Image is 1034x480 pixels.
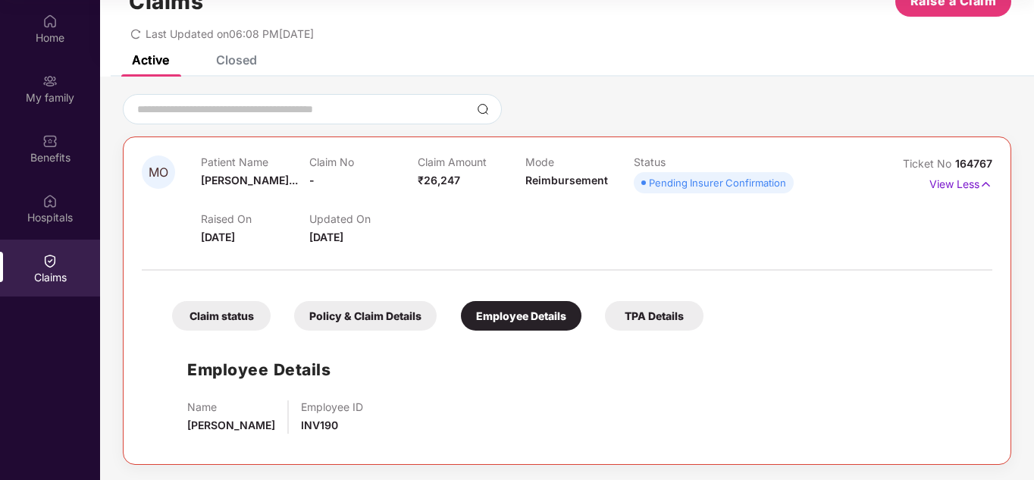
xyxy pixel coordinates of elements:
span: [DATE] [309,231,343,243]
img: svg+xml;base64,PHN2ZyB3aWR0aD0iMjAiIGhlaWdodD0iMjAiIHZpZXdCb3g9IjAgMCAyMCAyMCIgZmlsbD0ibm9uZSIgeG... [42,74,58,89]
div: Pending Insurer Confirmation [649,175,786,190]
div: Closed [216,52,257,67]
span: ₹26,247 [418,174,460,187]
h1: Employee Details [187,357,331,382]
span: INV190 [301,419,338,431]
p: Raised On [201,212,309,225]
span: Ticket No [903,157,955,170]
p: Status [634,155,742,168]
p: Patient Name [201,155,309,168]
div: Claim status [172,301,271,331]
span: [DATE] [201,231,235,243]
span: Last Updated on 06:08 PM[DATE] [146,27,314,40]
div: TPA Details [605,301,703,331]
p: Claim No [309,155,418,168]
div: Policy & Claim Details [294,301,437,331]
p: Employee ID [301,400,363,413]
span: [PERSON_NAME] [187,419,275,431]
span: Reimbursement [525,174,608,187]
span: MO [149,166,168,179]
img: svg+xml;base64,PHN2ZyBpZD0iU2VhcmNoLTMyeDMyIiB4bWxucz0iaHR0cDovL3d3dy53My5vcmcvMjAwMC9zdmciIHdpZH... [477,103,489,115]
span: 164767 [955,157,992,170]
img: svg+xml;base64,PHN2ZyB4bWxucz0iaHR0cDovL3d3dy53My5vcmcvMjAwMC9zdmciIHdpZHRoPSIxNyIgaGVpZ2h0PSIxNy... [979,176,992,193]
img: svg+xml;base64,PHN2ZyBpZD0iSG9zcGl0YWxzIiB4bWxucz0iaHR0cDovL3d3dy53My5vcmcvMjAwMC9zdmciIHdpZHRoPS... [42,193,58,209]
img: svg+xml;base64,PHN2ZyBpZD0iQ2xhaW0iIHhtbG5zPSJodHRwOi8vd3d3LnczLm9yZy8yMDAwL3N2ZyIgd2lkdGg9IjIwIi... [42,253,58,268]
p: Updated On [309,212,418,225]
span: [PERSON_NAME]... [201,174,298,187]
p: Mode [525,155,634,168]
p: Name [187,400,275,413]
span: - [309,174,315,187]
p: Claim Amount [418,155,526,168]
img: svg+xml;base64,PHN2ZyBpZD0iSG9tZSIgeG1sbnM9Imh0dHA6Ly93d3cudzMub3JnLzIwMDAvc3ZnIiB3aWR0aD0iMjAiIG... [42,14,58,29]
img: svg+xml;base64,PHN2ZyBpZD0iQmVuZWZpdHMiIHhtbG5zPSJodHRwOi8vd3d3LnczLm9yZy8yMDAwL3N2ZyIgd2lkdGg9Ij... [42,133,58,149]
p: View Less [929,172,992,193]
div: Employee Details [461,301,581,331]
div: Active [132,52,169,67]
span: redo [130,27,141,40]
